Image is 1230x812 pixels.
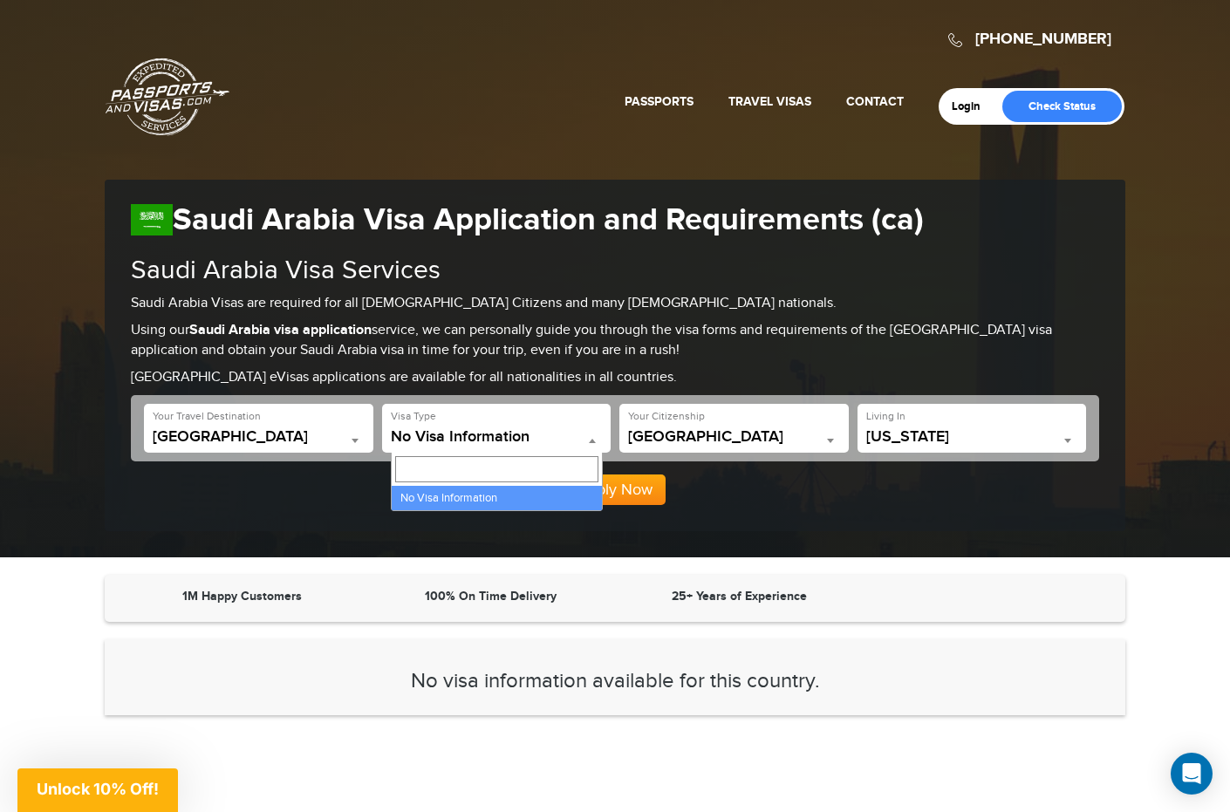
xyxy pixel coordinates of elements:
[153,409,261,424] label: Your Travel Destination
[392,486,602,510] li: No Visa Information
[952,99,993,113] a: Login
[395,456,598,482] input: Search
[628,409,705,424] label: Your Citizenship
[182,589,302,604] strong: 1M Happy Customers
[131,256,1099,285] h2: Saudi Arabia Visa Services
[846,94,904,109] a: Contact
[866,428,1078,446] span: California
[391,428,603,453] span: No Visa Information
[628,428,840,453] span: India
[131,294,1099,314] p: Saudi Arabia Visas are required for all [DEMOGRAPHIC_DATA] Citizens and many [DEMOGRAPHIC_DATA] n...
[672,589,807,604] strong: 25+ Years of Experience
[131,201,1099,239] h1: Saudi Arabia Visa Application and Requirements (ca)
[628,428,840,446] span: India
[17,768,178,812] div: Unlock 10% Off!
[153,428,365,446] span: Saudi Arabia
[866,409,905,424] label: Living In
[868,588,1108,609] iframe: Customer reviews powered by Trustpilot
[728,94,811,109] a: Travel Visas
[37,780,159,798] span: Unlock 10% Off!
[153,428,365,453] span: Saudi Arabia
[106,58,229,136] a: Passports & [DOMAIN_NAME]
[131,670,1099,693] h3: No visa information available for this country.
[975,30,1111,49] a: [PHONE_NUMBER]
[1171,753,1213,795] div: Open Intercom Messenger
[391,428,603,446] span: No Visa Information
[189,322,372,338] strong: Saudi Arabia visa application
[1002,91,1122,122] a: Check Status
[564,474,666,506] button: Apply Now
[425,589,557,604] strong: 100% On Time Delivery
[131,321,1099,361] p: Using our service, we can personally guide you through the visa forms and requirements of the [GE...
[866,428,1078,453] span: California
[391,409,436,424] label: Visa Type
[131,368,1099,388] p: [GEOGRAPHIC_DATA] eVisas applications are available for all nationalities in all countries.
[625,94,694,109] a: Passports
